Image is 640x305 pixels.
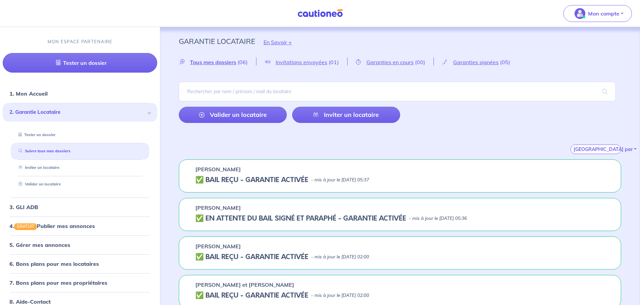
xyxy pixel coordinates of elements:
span: (05) [500,59,510,66]
div: 2. Garantie Locataire [3,103,157,122]
a: Tester un dossier [16,132,56,137]
div: 5. Gérer mes annonces [3,238,157,252]
p: Mon compte [588,9,619,18]
div: state: CONTRACT-VALIDATED, Context: NOT-LESSOR,IS-GL-CAUTION [195,253,605,261]
a: 5. Gérer mes annonces [9,242,70,248]
div: 3. GLI ADB [3,200,157,214]
p: - mis à jour le [DATE] 05:36 [409,215,467,222]
span: Tous mes dossiers [190,59,236,66]
p: [PERSON_NAME] [195,204,241,212]
img: Cautioneo [295,9,345,18]
h5: ✅ BAIL REÇU - GARANTIE ACTIVÉE [195,253,308,261]
input: Rechercher par nom / prénom / mail du locataire [179,82,616,101]
a: Valider un locataire [179,107,287,123]
button: [GEOGRAPHIC_DATA] par [571,145,621,154]
span: 2. Garantie Locataire [9,108,145,116]
span: (06) [238,59,248,66]
div: state: CONTRACT-VALIDATED, Context: NOT-LESSOR,IS-GL-CAUTION [195,291,605,300]
div: 1. Mon Accueil [3,87,157,100]
a: 4.GRATUITPublier mes annonces [9,223,95,229]
a: Tester un dossier [3,53,157,73]
div: Valider un locataire [11,179,149,190]
h5: ✅️️️ EN ATTENTE DU BAIL SIGNÉ ET PARAPHÉ - GARANTIE ACTIVÉE [195,214,406,223]
span: Invitations envoyées [276,59,327,66]
a: 7. Bons plans pour mes propriétaires [9,279,107,286]
a: 3. GLI ADB [9,204,38,210]
p: [PERSON_NAME] [195,165,241,173]
a: 8. Aide-Contact [9,298,51,305]
p: - mis à jour le [DATE] 02:00 [311,254,369,260]
p: [PERSON_NAME] et [PERSON_NAME] [195,281,294,289]
a: 1. Mon Accueil [9,90,48,97]
img: illu_account_valid_menu.svg [575,8,585,19]
a: 6. Bons plans pour mes locataires [9,260,99,267]
div: state: CONTRACT-SIGNED, Context: NOT-LESSOR,IS-GL-CAUTION [195,214,605,223]
div: state: CONTRACT-VALIDATED, Context: NOT-LESSOR,IS-GL-CAUTION [195,176,605,184]
h5: ✅ BAIL REÇU - GARANTIE ACTIVÉE [195,176,308,184]
a: Invitations envoyées(01) [256,59,347,65]
a: Garanties en cours(00) [347,59,434,65]
a: Inviter un locataire [16,166,59,170]
p: Garantie Locataire [179,35,255,47]
p: [PERSON_NAME] [195,242,241,250]
p: - mis à jour le [DATE] 02:00 [311,292,369,299]
button: illu_account_valid_menu.svgMon compte [563,5,632,22]
span: (00) [415,59,425,66]
a: Suivre tous mes dossiers [16,149,71,154]
button: En Savoir + [255,32,300,52]
div: 7. Bons plans pour mes propriétaires [3,276,157,289]
span: Garanties en cours [366,59,414,66]
div: Suivre tous mes dossiers [11,146,149,157]
div: Tester un dossier [11,129,149,141]
div: 6. Bons plans pour mes locataires [3,257,157,271]
span: (01) [329,59,339,66]
span: Garanties signées [453,59,499,66]
h5: ✅ BAIL REÇU - GARANTIE ACTIVÉE [195,291,308,300]
a: Valider un locataire [16,182,61,186]
a: Inviter un locataire [292,107,400,123]
div: Inviter un locataire [11,162,149,174]
p: MON ESPACE PARTENAIRE [48,39,113,45]
a: Tous mes dossiers(06) [179,59,256,65]
div: 4.GRATUITPublier mes annonces [3,219,157,233]
a: Garanties signées(05) [434,59,519,65]
span: search [594,82,616,101]
p: - mis à jour le [DATE] 05:37 [311,177,369,183]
